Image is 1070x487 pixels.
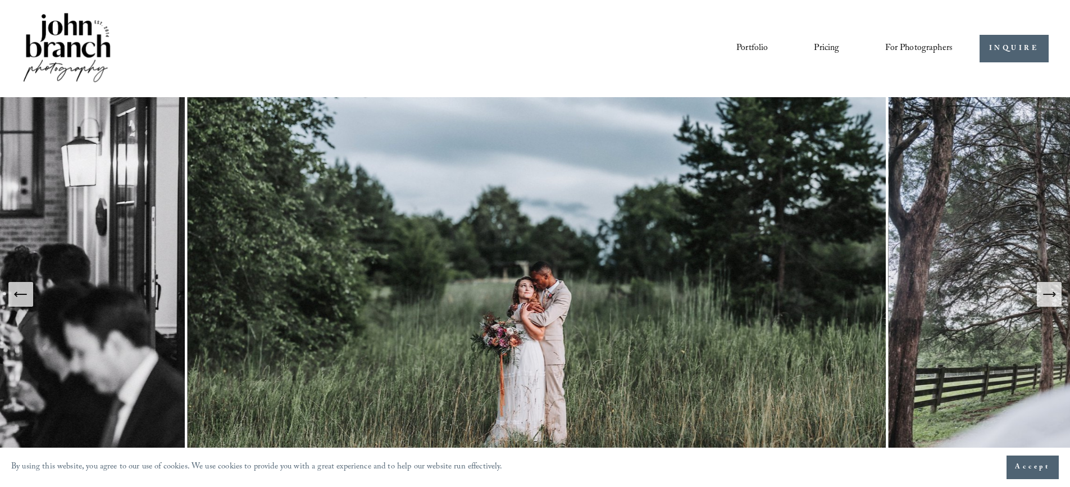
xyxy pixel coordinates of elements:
a: Portfolio [736,39,768,58]
a: folder dropdown [885,39,953,58]
p: By using this website, you agree to our use of cookies. We use cookies to provide you with a grea... [11,459,503,476]
button: Accept [1007,456,1059,479]
span: For Photographers [885,40,953,57]
span: Accept [1015,462,1050,473]
a: Pricing [814,39,839,58]
a: INQUIRE [980,35,1049,62]
button: Previous Slide [8,282,33,307]
button: Next Slide [1037,282,1062,307]
img: John Branch IV Photography [21,11,112,87]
